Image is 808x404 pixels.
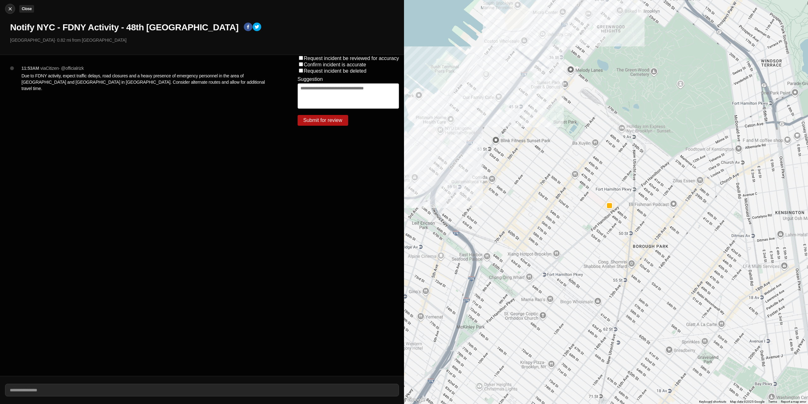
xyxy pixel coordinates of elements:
[781,400,806,403] a: Report a map error
[10,22,239,33] h1: Notify NYC - FDNY Activity - 48th [GEOGRAPHIC_DATA]
[244,22,252,33] button: facebook
[699,400,726,404] button: Keyboard shortcuts
[10,37,399,43] p: [GEOGRAPHIC_DATA] · 0.82 mi from [GEOGRAPHIC_DATA]
[406,396,426,404] img: Google
[304,56,399,61] label: Request incident be reviewed for accuracy
[21,65,39,71] p: 11:53AM
[304,62,366,67] label: Confirm incident is accurate
[304,68,366,74] label: Request incident be deleted
[298,115,348,126] button: Submit for review
[22,7,32,11] small: Close
[40,65,84,71] p: via Citizen · @ officialrizk
[7,6,13,12] img: cancel
[730,400,764,403] span: Map data ©2025 Google
[406,396,426,404] a: Open this area in Google Maps (opens a new window)
[252,22,261,33] button: twitter
[21,73,272,92] p: Due to FDNY activity, expect traffic delays, road closures and a heavy presence of emergency pers...
[298,76,323,82] label: Suggestion
[5,4,15,14] button: cancelClose
[768,400,777,403] a: Terms (opens in new tab)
